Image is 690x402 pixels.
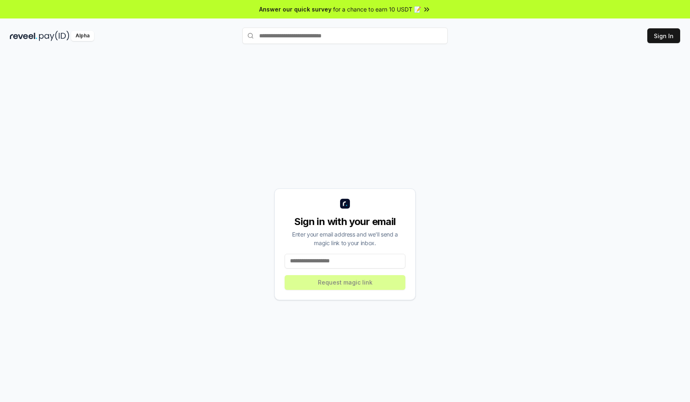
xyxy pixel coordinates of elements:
[10,31,37,41] img: reveel_dark
[71,31,94,41] div: Alpha
[259,5,331,14] span: Answer our quick survey
[340,199,350,209] img: logo_small
[285,230,405,247] div: Enter your email address and we’ll send a magic link to your inbox.
[647,28,680,43] button: Sign In
[285,215,405,228] div: Sign in with your email
[333,5,421,14] span: for a chance to earn 10 USDT 📝
[39,31,69,41] img: pay_id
